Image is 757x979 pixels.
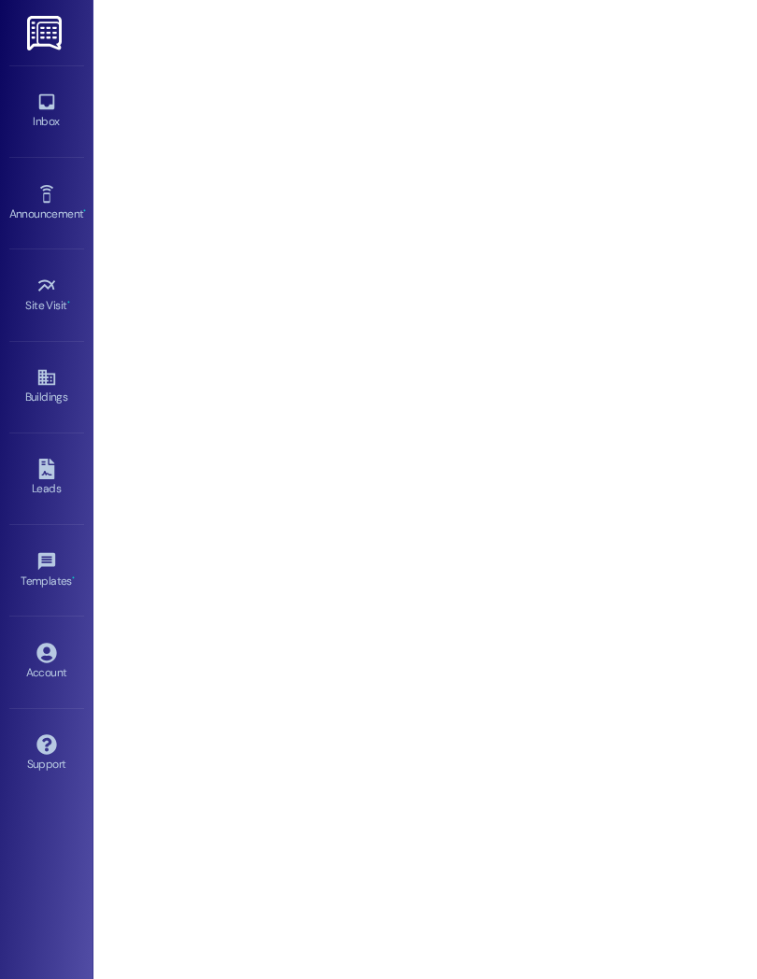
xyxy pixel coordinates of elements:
a: Buildings [9,362,84,412]
span: • [72,572,75,585]
img: ResiDesk Logo [27,16,65,50]
a: Site Visit • [9,270,84,320]
a: Leads [9,453,84,504]
a: Support [9,729,84,779]
a: Account [9,637,84,688]
a: Templates • [9,546,84,596]
a: Inbox [9,86,84,136]
span: • [67,296,70,309]
span: • [83,205,86,218]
